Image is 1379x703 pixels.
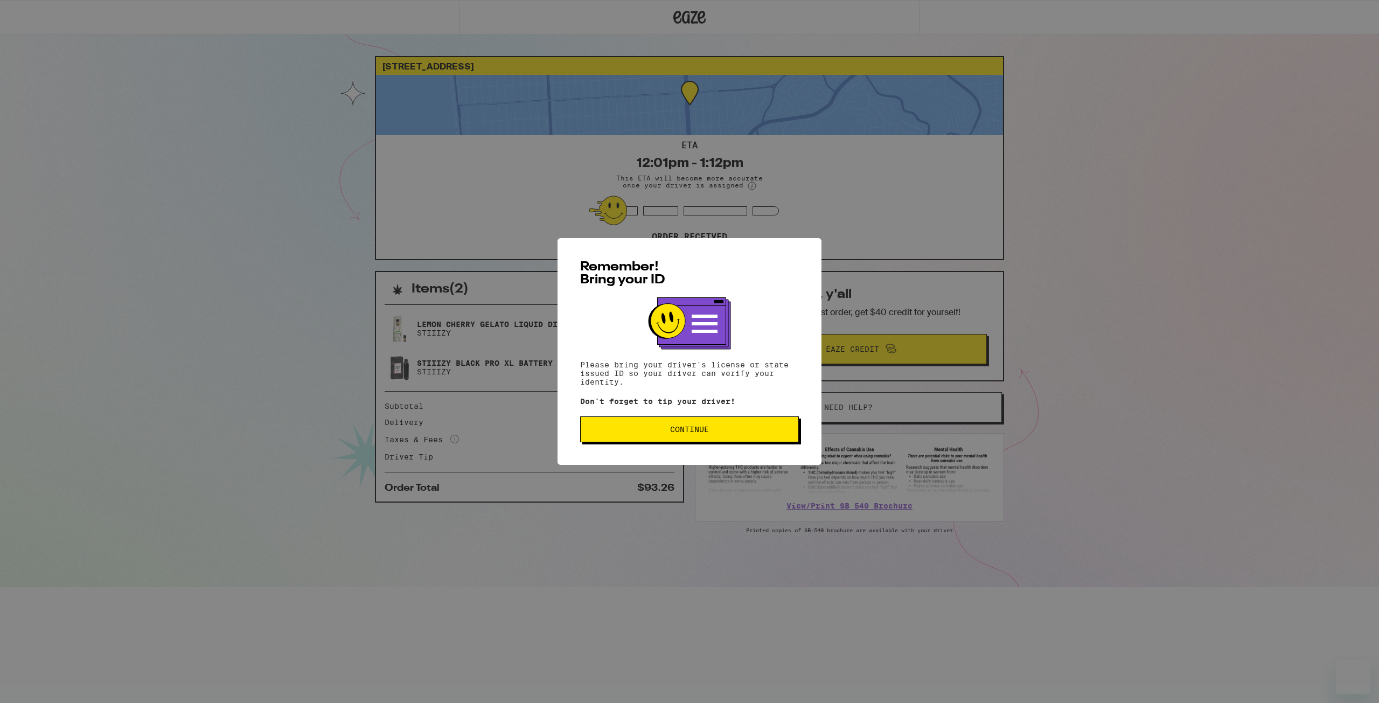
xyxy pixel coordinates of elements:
p: Please bring your driver's license or state issued ID so your driver can verify your identity. [580,360,799,386]
span: Continue [670,426,709,433]
span: Remember! Bring your ID [580,261,665,287]
iframe: Button to launch messaging window [1336,660,1370,694]
p: Don't forget to tip your driver! [580,397,799,406]
button: Continue [580,416,799,442]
